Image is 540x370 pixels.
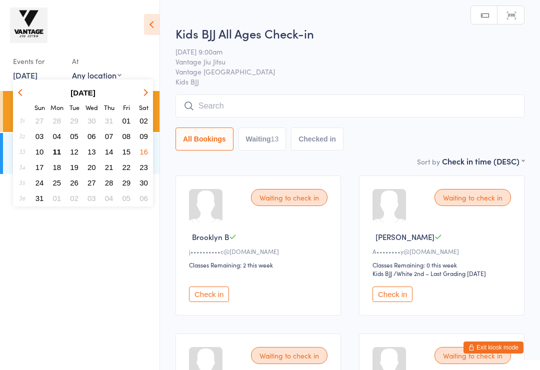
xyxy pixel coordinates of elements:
[70,178,78,187] span: 26
[136,191,151,205] button: 06
[139,103,148,111] small: Saturday
[35,147,44,156] span: 10
[189,260,330,269] div: Classes Remaining: 2 this week
[139,194,148,202] span: 06
[122,116,131,125] span: 01
[271,135,279,143] div: 13
[139,163,148,171] span: 23
[101,129,117,143] button: 07
[19,147,25,155] em: 33
[136,114,151,127] button: 02
[66,114,82,127] button: 29
[66,145,82,158] button: 12
[84,114,99,127] button: 30
[32,129,47,143] button: 03
[105,147,113,156] span: 14
[13,69,37,80] a: [DATE]
[122,132,131,140] span: 08
[101,160,117,174] button: 21
[189,286,229,302] button: Check in
[372,247,514,255] div: A••••••••y@[DOMAIN_NAME]
[10,7,47,43] img: Vantage Jiu Jitsu
[175,76,524,86] span: Kids BJJ
[136,176,151,189] button: 30
[85,103,98,111] small: Wednesday
[136,160,151,174] button: 23
[53,163,61,171] span: 18
[393,269,486,277] span: / White 2nd – Last Grading [DATE]
[463,341,523,353] button: Exit kiosk mode
[87,132,96,140] span: 06
[49,114,65,127] button: 28
[101,176,117,189] button: 28
[434,347,511,364] div: Waiting to check in
[122,194,131,202] span: 05
[122,163,131,171] span: 22
[84,145,99,158] button: 13
[87,194,96,202] span: 03
[66,176,82,189] button: 26
[434,189,511,206] div: Waiting to check in
[87,116,96,125] span: 30
[32,176,47,189] button: 24
[119,114,134,127] button: 01
[19,194,25,202] em: 36
[35,194,44,202] span: 31
[49,176,65,189] button: 25
[3,91,159,132] a: 9:00 -9:45 amKids BJJ All AgesVantage Jiu Jitsu
[105,116,113,125] span: 31
[101,114,117,127] button: 31
[49,129,65,143] button: 04
[49,191,65,205] button: 01
[175,66,509,76] span: Vantage [GEOGRAPHIC_DATA]
[372,260,514,269] div: Classes Remaining: 0 this week
[87,178,96,187] span: 27
[175,56,509,66] span: Vantage Jiu Jitsu
[70,116,78,125] span: 29
[32,114,47,127] button: 27
[19,116,24,124] em: 31
[35,116,44,125] span: 27
[66,160,82,174] button: 19
[139,116,148,125] span: 02
[139,178,148,187] span: 30
[119,129,134,143] button: 08
[136,129,151,143] button: 09
[192,231,229,242] span: Brooklyn B
[291,127,343,150] button: Checked in
[53,147,61,156] span: 11
[175,46,509,56] span: [DATE] 9:00am
[123,103,130,111] small: Friday
[105,194,113,202] span: 04
[119,176,134,189] button: 29
[139,147,148,156] span: 16
[238,127,286,150] button: Waiting13
[3,133,159,174] a: 10:00 -11:00 amAdult All Levels GiVantage Jiu Jitsu
[84,191,99,205] button: 03
[139,132,148,140] span: 09
[251,189,327,206] div: Waiting to check in
[119,145,134,158] button: 15
[175,127,233,150] button: All Bookings
[70,163,78,171] span: 19
[35,178,44,187] span: 24
[32,145,47,158] button: 10
[34,103,45,111] small: Sunday
[417,156,440,166] label: Sort by
[442,155,524,166] div: Check in time (DESC)
[87,147,96,156] span: 13
[87,163,96,171] span: 20
[32,160,47,174] button: 17
[19,132,25,140] em: 32
[375,231,434,242] span: [PERSON_NAME]
[251,347,327,364] div: Waiting to check in
[49,145,65,158] button: 11
[105,178,113,187] span: 28
[84,129,99,143] button: 06
[66,129,82,143] button: 05
[189,247,330,255] div: j••••••••••c@[DOMAIN_NAME]
[49,160,65,174] button: 18
[175,94,524,117] input: Search
[19,163,25,171] em: 34
[70,132,78,140] span: 05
